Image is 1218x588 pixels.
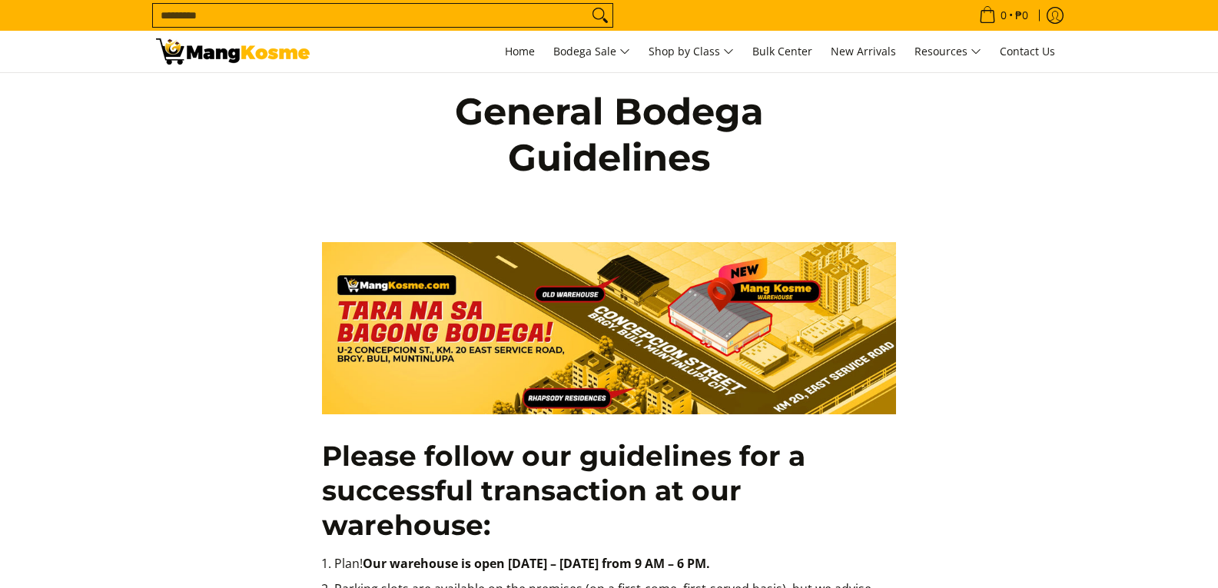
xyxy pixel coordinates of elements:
span: New Arrivals [831,44,896,58]
span: Bodega Sale [553,42,630,61]
a: Home [497,31,543,72]
span: Shop by Class [649,42,734,61]
h1: General Bodega Guidelines [387,88,832,181]
a: Resources [907,31,989,72]
span: 0 [998,10,1009,21]
a: Bulk Center [745,31,820,72]
span: Contact Us [1000,44,1055,58]
a: Shop by Class [641,31,742,72]
a: Bodega Sale [546,31,638,72]
img: tara sa warehouse ni mang kosme [322,242,896,415]
h2: Please follow our guidelines for a successful transaction at our warehouse: [322,439,896,543]
span: • [974,7,1033,24]
strong: Our warehouse is open [DATE] – [DATE] from 9 AM – 6 PM. [363,555,710,572]
a: New Arrivals [823,31,904,72]
span: Home [505,44,535,58]
a: Contact Us [992,31,1063,72]
span: ₱0 [1013,10,1030,21]
img: Bodega Customers Reminders l Mang Kosme: Home Appliance Warehouse Sale [156,38,310,65]
span: Resources [914,42,981,61]
nav: Main Menu [325,31,1063,72]
button: Search [588,4,612,27]
span: Bulk Center [752,44,812,58]
li: Plan! [334,554,896,580]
